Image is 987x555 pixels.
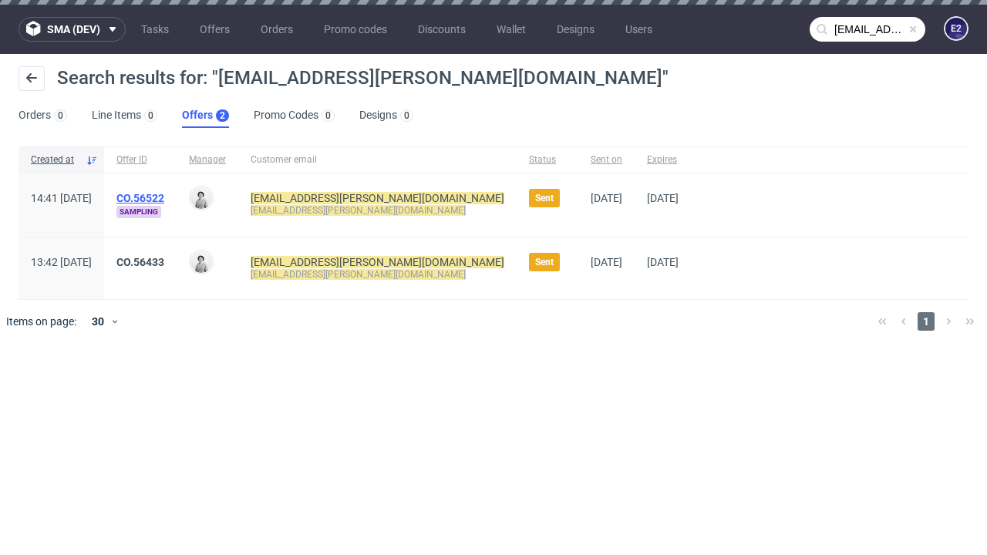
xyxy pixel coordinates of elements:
[116,192,164,204] a: CO.56522
[31,153,79,166] span: Created at
[189,153,226,166] span: Manager
[92,103,157,128] a: Line Items0
[591,153,622,166] span: Sent on
[547,17,604,42] a: Designs
[58,110,63,121] div: 0
[945,18,967,39] figcaption: e2
[647,153,679,166] span: Expires
[251,153,504,166] span: Customer email
[57,67,669,89] span: Search results for: "[EMAIL_ADDRESS][PERSON_NAME][DOMAIN_NAME]"
[31,192,92,204] span: 14:41 [DATE]
[148,110,153,121] div: 0
[918,312,935,331] span: 1
[251,256,504,268] mark: [EMAIL_ADDRESS][PERSON_NAME][DOMAIN_NAME]
[315,17,396,42] a: Promo codes
[132,17,178,42] a: Tasks
[591,256,622,268] span: [DATE]
[251,205,466,216] mark: [EMAIL_ADDRESS][PERSON_NAME][DOMAIN_NAME]
[647,192,679,204] span: [DATE]
[487,17,535,42] a: Wallet
[116,256,164,268] a: CO.56433
[591,192,622,204] span: [DATE]
[116,206,161,218] span: Sampling
[251,17,302,42] a: Orders
[190,17,239,42] a: Offers
[19,17,126,42] button: sma (dev)
[254,103,335,128] a: Promo Codes0
[529,153,566,166] span: Status
[47,24,100,35] span: sma (dev)
[616,17,662,42] a: Users
[404,110,409,121] div: 0
[251,269,466,280] mark: [EMAIL_ADDRESS][PERSON_NAME][DOMAIN_NAME]
[359,103,413,128] a: Designs0
[251,192,504,204] mark: [EMAIL_ADDRESS][PERSON_NAME][DOMAIN_NAME]
[409,17,475,42] a: Discounts
[220,110,225,121] div: 2
[83,311,110,332] div: 30
[182,103,229,128] a: Offers2
[19,103,67,128] a: Orders0
[116,153,164,166] span: Offer ID
[190,187,212,209] img: Dudek Mariola
[31,256,92,268] span: 13:42 [DATE]
[6,314,76,329] span: Items on page:
[190,251,212,273] img: Dudek Mariola
[647,256,679,268] span: [DATE]
[535,256,554,268] span: Sent
[535,192,554,204] span: Sent
[325,110,331,121] div: 0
